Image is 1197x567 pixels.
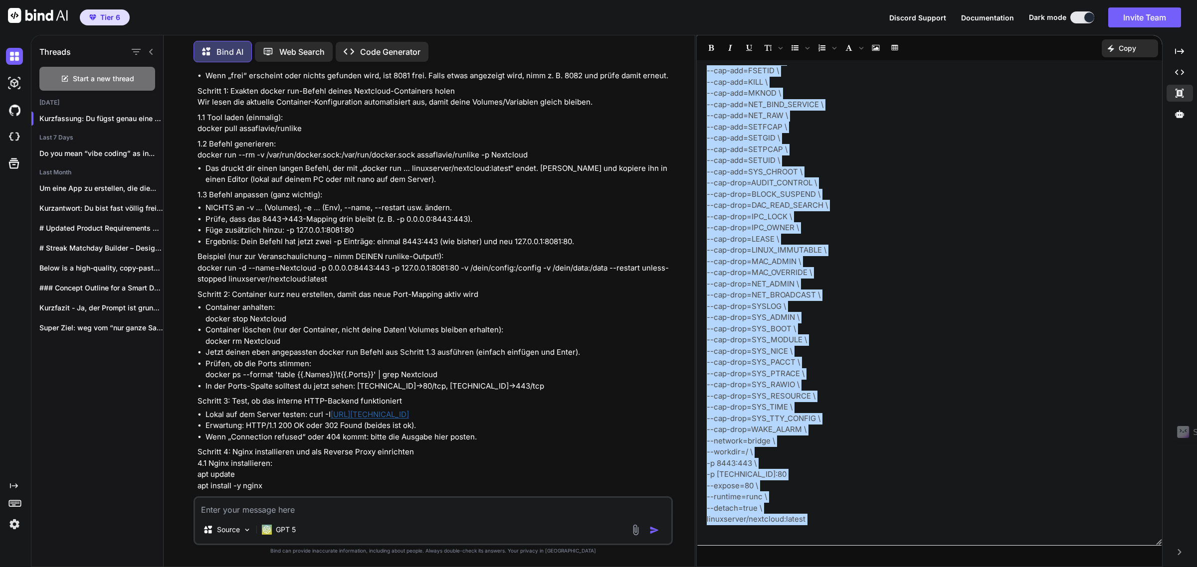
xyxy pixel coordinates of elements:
img: premium [89,14,96,20]
p: Schritt 3: Test, ob das interne HTTP-Backend funktioniert [198,396,671,407]
span: Font family [840,39,866,56]
p: # Updated Product Requirements Document (PRD): JSON-to-CSV... [39,223,163,233]
li: NICHTS an -v … (Volumes), -e … (Env), --name, --restart usw. ändern. [205,202,671,214]
li: Wenn „frei“ erscheint oder nichts gefunden wird, ist 8081 frei. Falls etwas angezeigt wird, nimm ... [205,70,671,82]
p: Kurzfazit - Ja, der Prompt ist grundsätzlich... [39,303,163,313]
p: Kurzantwort: Du bist fast völlig frei. Mit... [39,203,163,213]
img: Bind AI [8,8,68,23]
img: cloudideIcon [6,129,23,145]
img: GPT 5 [262,525,272,535]
span: Insert Image [867,39,885,56]
p: Schritt 1: Exakten docker run-Befehl deines Nextcloud-Containers holen Wir lesen die aktuelle Con... [198,86,671,108]
span: Insert table [886,39,904,56]
p: 1.2 Befehl generieren: docker run --rm -v /var/run/docker.sock:/var/run/docker.sock assaflavie/ru... [198,139,671,161]
span: Documentation [961,13,1014,22]
li: Das druckt dir einen langen Befehl, der mit „docker run … linuxserver/nextcloud:latest“ endet. [P... [205,163,671,185]
h2: Last 7 Days [31,134,163,142]
span: Insert Ordered List [813,39,839,56]
span: Font size [759,39,785,56]
span: Bold [702,39,720,56]
p: GPT 5 [276,525,296,535]
p: Bind can provide inaccurate information, including about people. Always double-check its answers.... [194,547,673,555]
p: Code Generator [360,46,420,58]
li: Erwartung: HTTP/1.1 200 OK oder 302 Found (beides ist ok). [205,420,671,431]
img: githubDark [6,102,23,119]
li: Ergebnis: Dein Befehl hat jetzt zwei -p Einträge: einmal 8443:443 (wie bisher) und neu 127.0.0.1:... [205,236,671,248]
p: Web Search [279,46,325,58]
li: Wenn „Connection refused“ oder 404 kommt: bitte die Ausgabe hier posten. [205,431,671,443]
p: ### Concept Outline for a Smart Data... [39,283,163,293]
p: Bind AI [216,46,243,58]
li: Füge zusätzlich hinzu: -p 127.0.0.1:8081:80 [205,225,671,236]
img: Pick Models [243,526,251,534]
img: darkAi-studio [6,75,23,92]
img: settings [6,516,23,533]
p: Schritt 4: Nginx installieren und als Reverse Proxy einrichten 4.1 Nginx installieren: apt update... [198,446,671,491]
span: Discord Support [889,13,946,22]
p: In der Ports-Spalte solltest du jetzt sehen: [TECHNICAL_ID]->80/tcp, [TECHNICAL_ID]->443/tcp [205,381,671,392]
p: Container anhalten: docker stop Nextcloud [205,302,671,324]
p: Do you mean “vibe coding” as in... [39,148,163,158]
img: icon [649,525,659,535]
p: # Streak Matchday Builder – Design Mockup... [39,243,163,253]
button: Documentation [961,12,1014,23]
p: --expose=80 \ --runtime=runc \ --detach=true \ linuxserver/nextcloud:latest [707,480,1152,537]
p: Source [217,525,240,535]
button: Invite Team [1108,7,1181,27]
p: 1.1 Tool laden (einmalig): docker pull assaflavie/runlike [198,112,671,135]
h2: [DATE] [31,99,163,107]
span: Tier 6 [100,12,120,22]
li: Lokal auf dem Server testen: curl -I [205,409,671,421]
p: Kurzfassung: Du fügst genau eine zusätzl... [39,114,163,124]
h2: Last Month [31,168,163,176]
p: Jetzt deinen eben angepassten docker run Befehl aus Schritt 1.3 ausführen (einfach einfügen und E... [205,347,671,358]
p: Beispiel (nur zur Veranschaulichung – nimm DEINEN runlike-Output!): docker run -d --name=Nextclou... [198,251,671,285]
span: Dark mode [1029,12,1066,22]
li: Prüfe, dass das 8443→443-Mapping drin bleibt (z. B. -p 0.0.0.0:8443:443). [205,214,671,225]
p: 4.2 Nginx-Site-Datei erstellen [198,495,671,507]
p: Prüfen, ob die Ports stimmen: docker ps --format 'table {{.Names}}\t{{.Ports}}' | grep Nextcloud [205,358,671,381]
img: attachment [630,524,641,536]
p: Schritt 2: Container kurz neu erstellen, damit das neue Port-Mapping aktiv wird [198,289,671,300]
p: Below is a high-quality, copy-paste-ready prompt you... [39,263,163,273]
p: Container löschen (nur der Container, nicht deine Daten! Volumes bleiben erhalten): docker rm Nex... [205,324,671,347]
p: Um eine App zu erstellen, die die... [39,183,163,193]
span: Underline [740,39,758,56]
button: premiumTier 6 [80,9,130,25]
p: Copy [1119,43,1136,53]
p: -p [TECHNICAL_ID] :80 [707,469,1152,480]
span: Insert Unordered List [786,39,812,56]
p: 1.3 Befehl anpassen (ganz wichtig): [198,189,671,201]
p: Super Ziel: weg vom “nur ganze Saison... [39,323,163,333]
span: Italic [721,39,739,56]
button: Discord Support [889,12,946,23]
img: darkChat [6,48,23,65]
span: Start a new thread [73,74,134,84]
a: [URL][TECHNICAL_ID] [331,410,409,419]
h1: Threads [39,46,71,58]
